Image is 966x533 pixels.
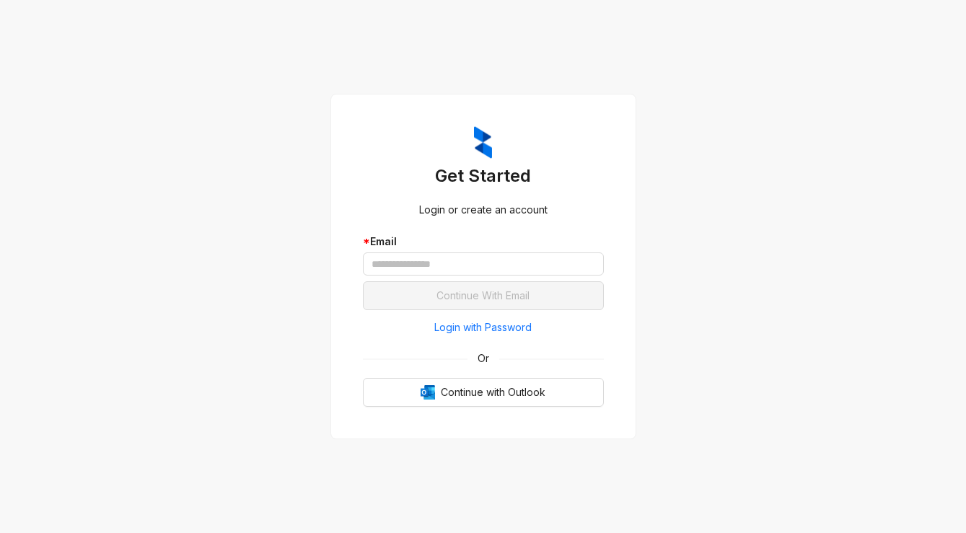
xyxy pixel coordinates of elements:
img: ZumaIcon [474,126,492,159]
button: Login with Password [363,316,604,339]
h3: Get Started [363,164,604,188]
img: Outlook [421,385,435,400]
button: OutlookContinue with Outlook [363,378,604,407]
span: Or [467,351,499,366]
span: Continue with Outlook [441,384,545,400]
span: Login with Password [434,320,532,335]
button: Continue With Email [363,281,604,310]
div: Email [363,234,604,250]
div: Login or create an account [363,202,604,218]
